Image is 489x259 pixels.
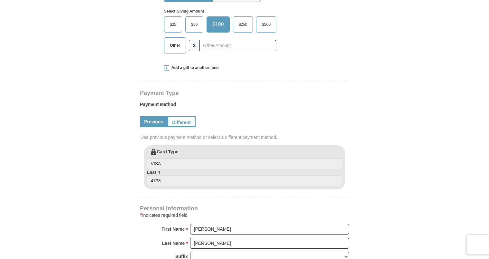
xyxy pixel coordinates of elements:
[147,158,342,169] input: Card Type
[189,40,200,51] span: $
[140,206,349,211] h4: Personal Information
[199,40,276,51] input: Other Amount
[188,20,201,29] span: $50
[209,20,227,29] span: $100
[167,41,183,50] span: Other
[140,116,167,127] a: Previous
[161,225,185,234] strong: First Name
[162,239,185,248] strong: Last Name
[167,20,180,29] span: $25
[140,101,349,111] label: Payment Method
[235,20,251,29] span: $250
[147,149,342,169] label: Card Type
[140,91,349,96] h4: Payment Type
[164,9,204,14] strong: Select Giving Amount
[259,20,274,29] span: $500
[147,176,342,187] input: Last 4
[169,65,219,71] span: Add a gift to another fund
[141,134,350,140] span: Use previous payment method or select a different payment method.
[147,169,342,187] label: Last 4
[167,116,196,127] a: Different
[140,211,349,219] div: Indicates required field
